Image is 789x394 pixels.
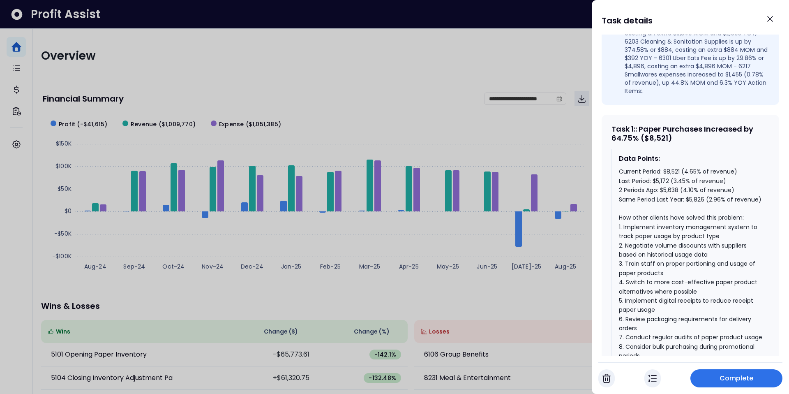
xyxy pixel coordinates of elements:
[720,373,754,383] span: Complete
[611,125,769,142] div: Task 1 : : Paper Purchases Increased by 64.75% ($8,521)
[761,10,779,28] button: Close
[602,373,611,383] img: Cancel Task
[690,369,782,387] button: Complete
[608,21,769,95] li: - 5102 Paper Purchases is up by 64.75% or $3,349, costing an extra $3,349 MOM and $2,695 YOY, - 6...
[648,373,657,383] img: In Progress
[619,154,763,164] div: Data Points:
[602,13,653,28] h1: Task details
[619,167,763,360] div: Current Period: $8,521 (4.65% of revenue) Last Period: $5,172 (3.45% of revenue) 2 Periods Ago: $...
